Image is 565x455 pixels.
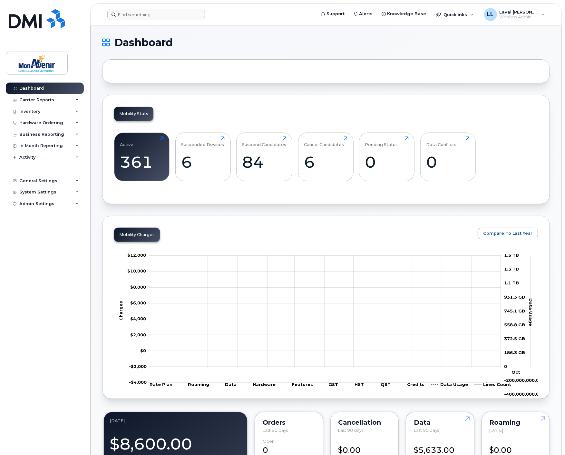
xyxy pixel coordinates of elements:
tspan: 186.3 GB [504,350,525,355]
tspan: -$4,000 [129,380,147,385]
a: Cancel Candidates6 [304,136,347,178]
div: Active [120,136,134,147]
a: Pending Status0 [365,136,409,178]
tspan: 745.1 GB [504,308,525,313]
div: Orders [263,420,315,425]
tspan: 1.1 TB [504,280,519,285]
tspan: 558.8 GB [504,322,525,327]
div: Suspend Candidates [242,136,287,147]
tspan: Oct [512,370,521,375]
div: 6 [181,153,225,172]
span: Last 90 days [263,428,288,433]
div: Data Conflicts [426,136,456,147]
a: Suspend Candidates84 [242,136,287,178]
g: $0 [127,268,146,273]
span: Last 90 days [414,428,439,433]
g: $0 [129,380,147,385]
tspan: 931.3 GB [504,294,525,299]
g: $0 [130,332,146,337]
tspan: $0 [140,348,146,353]
tspan: $12,000 [127,252,146,258]
div: 0 [365,153,409,172]
tspan: -$6,000 [129,396,147,401]
div: Data [414,420,466,425]
div: 0 [426,153,470,172]
tspan: -200,000,000,000.0 Bytes [504,378,564,383]
div: Open [263,439,275,444]
tspan: 1.5 TB [504,252,519,258]
tspan: Charges [119,301,124,321]
a: Suspended Devices6 [181,136,225,178]
tspan: $4,000 [130,316,146,321]
g: $0 [127,252,146,258]
div: 361 [120,153,164,172]
tspan: 0 [504,364,507,369]
div: Pending Status [365,136,398,147]
span: Compare To Last Year [483,230,532,236]
a: Data Conflicts0 [426,136,470,178]
g: $0 [129,396,147,401]
g: $0 [130,316,146,321]
span: [DATE] [490,428,503,433]
tspan: 372.5 GB [504,336,525,341]
div: September 2025 [110,418,241,423]
tspan: -$2,000 [129,364,147,369]
div: Roaming [490,420,542,425]
div: 6 [304,153,347,172]
div: 84 [242,153,287,172]
tspan: Data Usage [529,298,534,326]
g: $0 [130,284,146,290]
div: Suspended Devices [181,136,224,147]
div: Cancel Candidates [304,136,344,147]
tspan: $2,000 [130,332,146,337]
g: $0 [129,364,147,369]
tspan: $6,000 [130,300,146,305]
g: $0 [130,300,146,305]
g: Chart [119,237,564,401]
tspan: $8,000 [130,284,146,290]
a: Active361 [120,136,164,178]
tspan: 1.3 TB [504,266,519,272]
button: Compare To Last Year [478,228,538,239]
div: Cancellation [338,420,391,425]
span: Dashboard [114,38,173,47]
span: Last 90 days [338,428,364,433]
tspan: -400,000,000,000.0 Bytes [504,391,564,397]
tspan: $10,000 [127,268,146,273]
